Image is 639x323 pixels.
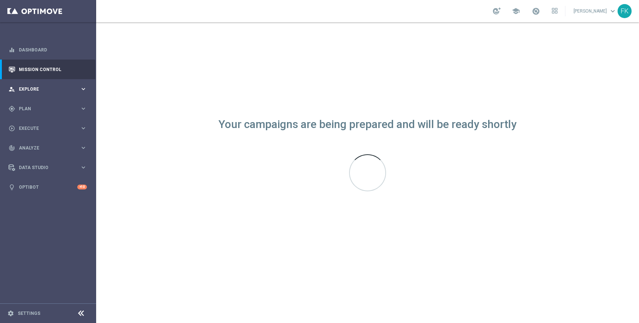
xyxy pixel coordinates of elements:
button: gps_fixed Plan keyboard_arrow_right [8,106,87,112]
button: person_search Explore keyboard_arrow_right [8,86,87,92]
i: lightbulb [9,184,15,191]
div: Data Studio [9,164,80,171]
div: FK [618,4,632,18]
div: Execute [9,125,80,132]
i: keyboard_arrow_right [80,125,87,132]
a: Settings [18,311,40,316]
button: play_circle_outline Execute keyboard_arrow_right [8,125,87,131]
span: Analyze [19,146,80,150]
i: play_circle_outline [9,125,15,132]
span: Execute [19,126,80,131]
span: keyboard_arrow_down [609,7,617,15]
i: keyboard_arrow_right [80,105,87,112]
i: person_search [9,86,15,92]
button: lightbulb Optibot +10 [8,184,87,190]
span: Plan [19,107,80,111]
i: track_changes [9,145,15,151]
i: keyboard_arrow_right [80,85,87,92]
span: Explore [19,87,80,91]
div: Plan [9,105,80,112]
a: Dashboard [19,40,87,60]
button: equalizer Dashboard [8,47,87,53]
span: Data Studio [19,165,80,170]
a: Optibot [19,177,77,197]
div: +10 [77,185,87,189]
a: [PERSON_NAME]keyboard_arrow_down [573,6,618,17]
span: school [512,7,520,15]
i: equalizer [9,47,15,53]
button: track_changes Analyze keyboard_arrow_right [8,145,87,151]
div: Analyze [9,145,80,151]
div: Mission Control [9,60,87,79]
div: Optibot [9,177,87,197]
i: keyboard_arrow_right [80,144,87,151]
i: settings [7,310,14,317]
div: Your campaigns are being prepared and will be ready shortly [219,121,517,128]
i: keyboard_arrow_right [80,164,87,171]
a: Mission Control [19,60,87,79]
i: gps_fixed [9,105,15,112]
button: Mission Control [8,67,87,73]
div: Explore [9,86,80,92]
div: Dashboard [9,40,87,60]
button: Data Studio keyboard_arrow_right [8,165,87,171]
